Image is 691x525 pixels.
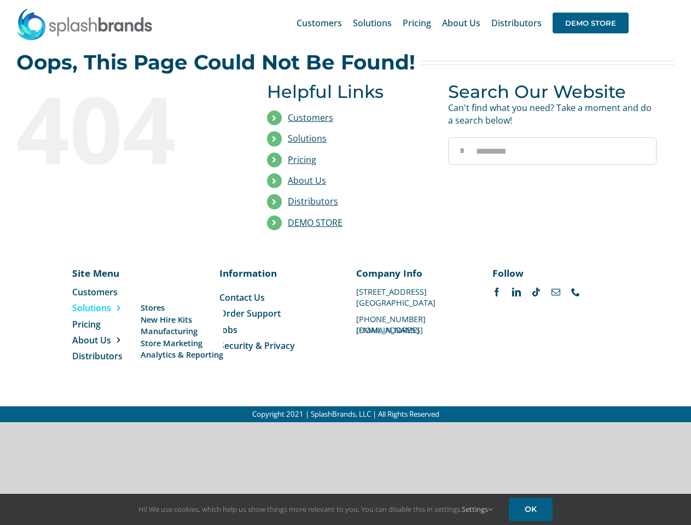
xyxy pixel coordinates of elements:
p: Can't find what you need? Take a moment and do a search below! [448,102,657,126]
p: Company Info [356,266,472,279]
a: Solutions [72,302,146,314]
span: Security & Privacy [219,340,295,352]
span: DEMO STORE [553,13,629,33]
span: About Us [72,334,111,346]
nav: Menu [72,286,146,363]
a: Stores [141,302,223,313]
span: Store Marketing [141,337,202,349]
a: Settings [462,504,492,514]
a: Contact Us [219,291,335,304]
h3: Search Our Website [448,81,657,102]
a: DEMO STORE [553,5,629,40]
p: Information [219,266,335,279]
a: Pricing [288,154,316,166]
a: Store Marketing [141,337,223,349]
span: Customers [72,286,118,298]
span: Stores [141,302,165,313]
a: Distributors [72,350,146,362]
p: Site Menu [72,266,146,279]
a: About Us [288,174,326,186]
nav: Menu [219,291,335,352]
span: Solutions [72,302,111,314]
span: Hi! We use cookies, which help us show things more relevant to you. You can disable this in setti... [138,504,492,514]
a: Order Support [219,307,335,319]
span: Pricing [72,318,101,330]
a: Customers [297,5,342,40]
a: Security & Privacy [219,340,335,352]
span: Order Support [219,307,281,319]
a: Distributors [288,195,338,207]
span: Jobs [219,324,237,336]
img: SplashBrands.com Logo [16,8,153,40]
h3: Helpful Links [267,81,432,102]
a: Customers [72,286,146,298]
span: Solutions [353,19,392,27]
a: Distributors [491,5,542,40]
input: Search... [448,137,657,165]
span: About Us [442,19,480,27]
span: Distributors [72,350,123,362]
a: facebook [492,288,501,296]
a: Pricing [403,5,431,40]
a: DEMO STORE [288,217,342,229]
a: mail [551,288,560,296]
span: Contact Us [219,291,265,304]
div: 404 [16,81,225,174]
a: linkedin [512,288,521,296]
a: OK [509,498,553,521]
span: Manufacturing [141,325,198,337]
nav: Main Menu [297,5,629,40]
h2: Oops, This Page Could Not Be Found! [16,51,415,73]
a: Pricing [72,318,146,330]
a: phone [571,288,580,296]
a: Analytics & Reporting [141,349,223,360]
span: New Hire Kits [141,314,192,325]
a: tiktok [532,288,541,296]
span: Customers [297,19,342,27]
a: New Hire Kits [141,314,223,325]
a: Customers [288,112,333,124]
span: Distributors [491,19,542,27]
span: Pricing [403,19,431,27]
p: Follow [492,266,608,279]
a: About Us [72,334,146,346]
a: Manufacturing [141,325,223,337]
a: Solutions [288,132,327,144]
a: Jobs [219,324,335,336]
input: Search [448,137,475,165]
